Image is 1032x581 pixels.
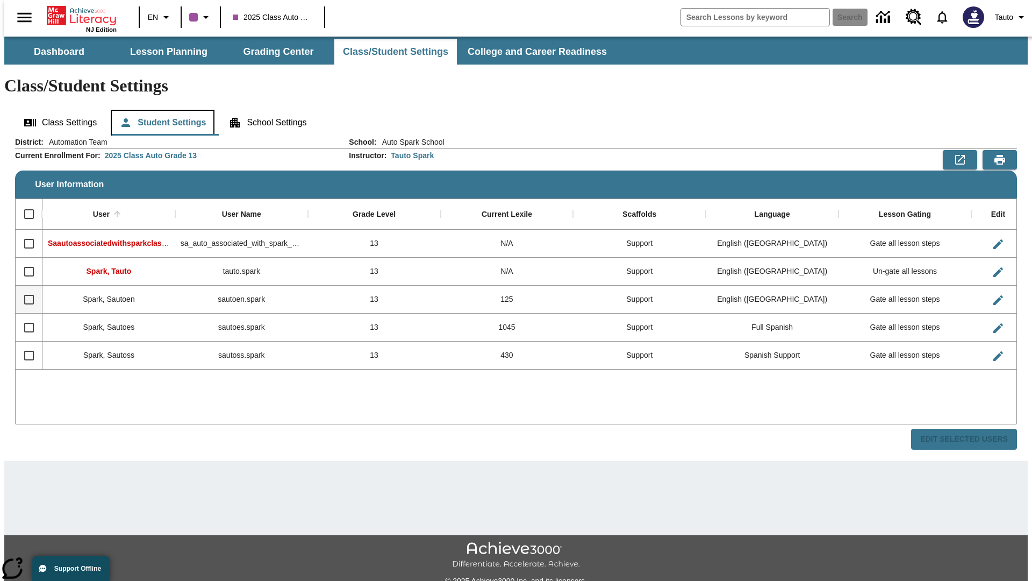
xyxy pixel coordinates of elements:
[349,138,376,147] h2: School :
[185,8,217,27] button: Class color is purple. Change class color
[175,286,308,314] div: sautoen.spark
[353,210,396,219] div: Grade Level
[105,150,197,161] div: 2025 Class Auto Grade 13
[573,230,706,258] div: Support
[573,314,706,342] div: Support
[987,233,1009,255] button: Edit User
[15,110,105,136] button: Class Settings
[334,39,457,65] button: Class/Student Settings
[47,5,117,26] a: Home
[143,8,177,27] button: Language: EN, Select a language
[83,295,135,303] span: Spark, Sautoen
[838,230,971,258] div: Gate all lesson steps
[4,37,1028,65] div: SubNavbar
[838,286,971,314] div: Gate all lesson steps
[32,556,110,581] button: Support Offline
[111,110,214,136] button: Student Settings
[5,39,113,65] button: Dashboard
[928,3,956,31] a: Notifications
[706,286,838,314] div: English (US)
[441,258,574,286] div: N/A
[349,151,386,160] h2: Instructor :
[441,314,574,342] div: 1045
[35,180,104,189] span: User Information
[377,137,445,147] span: Auto Spark School
[4,76,1028,96] h1: Class/Student Settings
[838,342,971,370] div: Gate all lesson steps
[452,542,580,569] img: Achieve3000 Differentiate Accelerate Achieve
[573,286,706,314] div: Support
[87,267,132,275] span: Spark, Tauto
[15,137,1017,450] div: User Information
[995,12,1013,23] span: Tauto
[148,12,158,23] span: EN
[83,351,134,359] span: Spark, Sautoss
[86,26,117,33] span: NJ Edition
[441,286,574,314] div: 125
[15,110,1017,136] div: Class/Student Settings
[233,12,312,23] span: 2025 Class Auto Grade 13
[15,138,44,147] h2: District :
[175,314,308,342] div: sautoes.spark
[391,150,434,161] div: Tauto Spark
[706,258,838,286] div: English (US)
[222,210,261,219] div: User Name
[115,39,223,65] button: Lesson Planning
[983,150,1017,169] button: Print Preview
[622,210,656,219] div: Scaffolds
[681,9,829,26] input: search field
[225,39,332,65] button: Grading Center
[93,210,110,219] div: User
[54,565,101,572] span: Support Offline
[308,286,441,314] div: 13
[441,230,574,258] div: N/A
[943,150,977,169] button: Export to CSV
[482,210,532,219] div: Current Lexile
[4,39,617,65] div: SubNavbar
[48,239,288,247] span: Saautoassociatedwithsparkclass, Saautoassociatedwithsparkclass
[83,323,135,331] span: Spark, Sautoes
[573,258,706,286] div: Support
[308,342,441,370] div: 13
[308,230,441,258] div: 13
[175,342,308,370] div: sautoss.spark
[956,3,991,31] button: Select a new avatar
[706,342,838,370] div: Spanish Support
[899,3,928,32] a: Resource Center, Will open in new tab
[459,39,615,65] button: College and Career Readiness
[706,314,838,342] div: Full Spanish
[991,8,1032,27] button: Profile/Settings
[573,342,706,370] div: Support
[870,3,899,32] a: Data Center
[15,151,101,160] h2: Current Enrollment For :
[838,314,971,342] div: Gate all lesson steps
[175,230,308,258] div: sa_auto_associated_with_spark_classes
[987,261,1009,283] button: Edit User
[44,137,107,147] span: Automation Team
[987,289,1009,311] button: Edit User
[879,210,931,219] div: Lesson Gating
[308,314,441,342] div: 13
[706,230,838,258] div: English (US)
[991,210,1005,219] div: Edit
[175,258,308,286] div: tauto.spark
[441,342,574,370] div: 430
[755,210,790,219] div: Language
[963,6,984,28] img: Avatar
[987,317,1009,339] button: Edit User
[9,2,40,33] button: Open side menu
[308,258,441,286] div: 13
[838,258,971,286] div: Un-gate all lessons
[47,4,117,33] div: Home
[987,345,1009,367] button: Edit User
[220,110,315,136] button: School Settings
